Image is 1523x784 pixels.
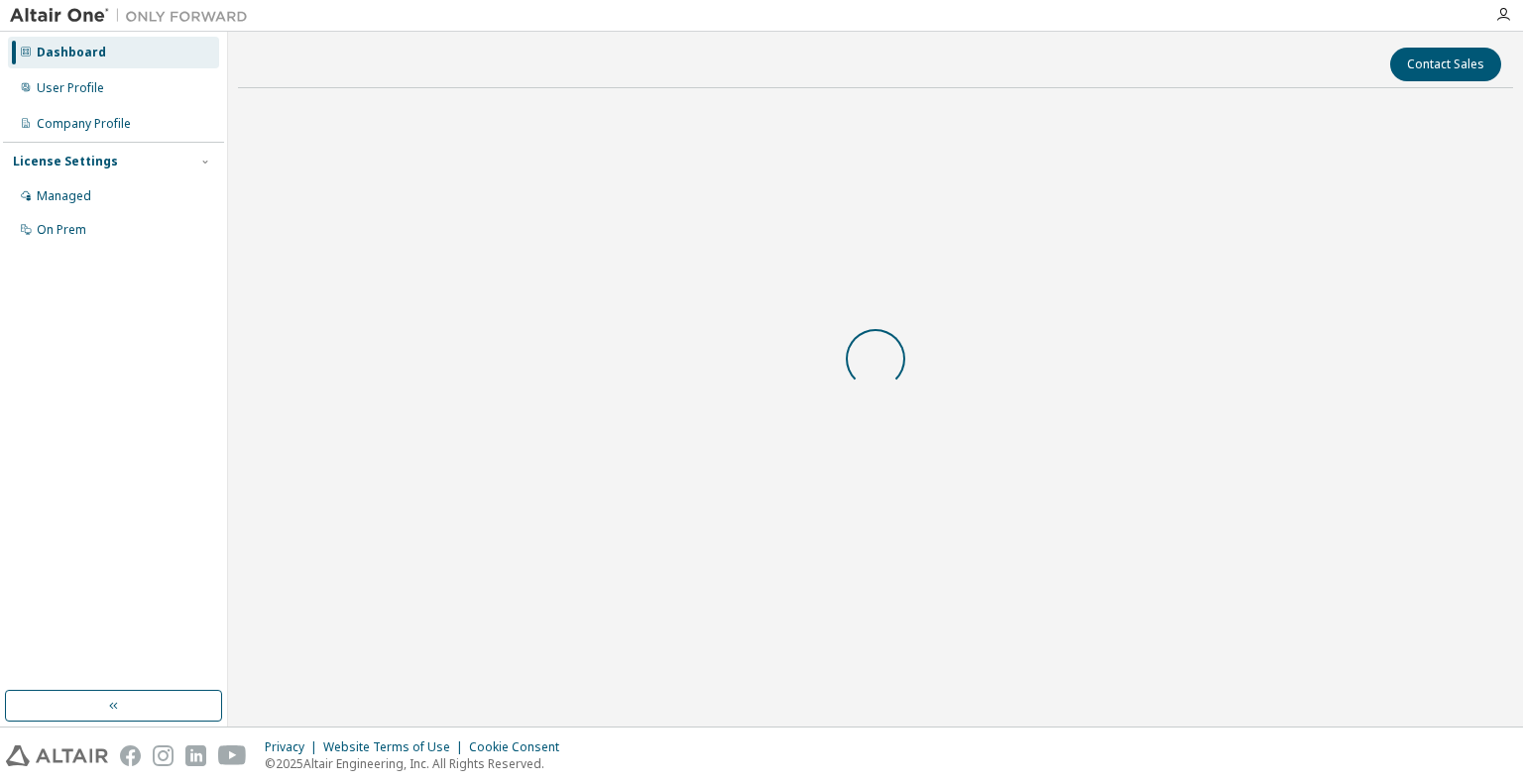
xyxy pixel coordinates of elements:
img: Altair One [10,6,258,26]
p: © 2025 Altair Engineering, Inc. All Rights Reserved. [265,755,571,772]
div: Cookie Consent [469,739,571,755]
img: youtube.svg [218,745,247,766]
div: Website Terms of Use [323,739,469,755]
div: User Profile [37,80,104,96]
div: On Prem [37,222,86,238]
img: altair_logo.svg [6,745,108,766]
div: Dashboard [37,45,106,60]
div: Privacy [265,739,323,755]
img: instagram.svg [153,745,174,766]
img: linkedin.svg [185,745,206,766]
div: License Settings [13,154,118,169]
div: Managed [37,188,91,204]
img: facebook.svg [120,745,141,766]
div: Company Profile [37,116,131,132]
button: Contact Sales [1390,48,1501,81]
